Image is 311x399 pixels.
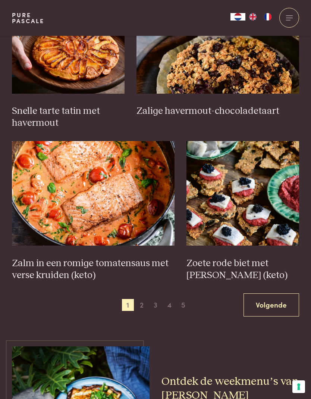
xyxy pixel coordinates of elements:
[12,105,125,129] h3: Snelle tarte tatin met havermout
[230,13,245,21] div: Language
[292,380,305,393] button: Uw voorkeuren voor toestemming voor trackingtechnologieën
[12,141,175,246] img: Zalm in een romige tomatensaus met verse kruiden (keto)
[245,13,260,21] a: EN
[150,299,161,311] span: 3
[136,299,148,311] span: 2
[230,13,245,21] a: NL
[260,13,275,21] a: FR
[186,258,299,281] h3: Zoete rode biet met [PERSON_NAME] (keto)
[177,299,189,311] span: 5
[12,258,175,281] h3: Zalm in een romige tomatensaus met verse kruiden (keto)
[230,13,275,21] aside: Language selected: Nederlands
[244,293,299,317] a: Volgende
[122,299,134,311] span: 1
[12,141,175,281] a: Zalm in een romige tomatensaus met verse kruiden (keto) Zalm in een romige tomatensaus met verse ...
[186,141,299,246] img: Zoete rode biet met zure haring (keto)
[245,13,275,21] ul: Language list
[12,12,44,24] a: PurePascale
[186,141,299,281] a: Zoete rode biet met zure haring (keto) Zoete rode biet met [PERSON_NAME] (keto)
[136,105,299,117] h3: Zalige havermout-chocoladetaart
[163,299,175,311] span: 4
